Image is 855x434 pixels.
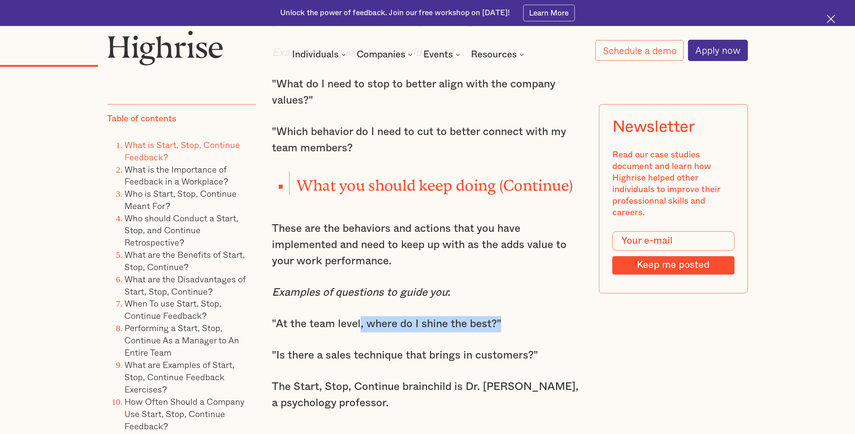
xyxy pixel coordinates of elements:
[357,50,405,59] div: Companies
[357,50,415,59] div: Companies
[292,50,348,59] div: Individuals
[280,8,510,18] div: Unlock the power of feedback. Join our free workshop on [DATE]!
[107,113,177,125] div: Table of contents
[272,287,448,298] em: Examples of questions to guide you
[125,211,239,249] a: Who should Conduct a Start, Stop, and Continue Retrospective?
[523,5,575,21] a: Learn More
[125,297,222,322] a: When To use Start, Stop, Continue Feedback?
[612,149,735,218] div: Read our case studies document and learn how Highrise helped other individuals to improve their p...
[125,162,228,188] a: What is the Importance of Feedback in a Workplace?
[272,285,583,301] p: :
[612,256,735,274] input: Keep me posted
[272,316,583,333] p: "At the team level, where do I shine the best?"
[125,358,235,396] a: What are Examples of Start, Stop, Continue Feedback Exercises?
[272,348,583,364] p: "Is there a sales technique that brings in customers?"
[296,177,573,186] strong: What you should keep doing (Continue)
[107,30,223,65] img: Highrise logo
[272,221,583,270] p: These are the behaviors and actions that you have implemented and need to keep up with as the add...
[612,117,695,136] div: Newsletter
[125,187,237,212] a: Who is Start, Stop, Continue Meant For?
[471,50,526,59] div: Resources
[471,50,517,59] div: Resources
[612,231,735,251] input: Your e-mail
[612,231,735,274] form: Modal Form
[125,395,245,433] a: How Often Should a Company Use Start, Stop, Continue Feedback?
[595,40,684,61] a: Schedule a demo
[272,76,583,109] p: "What do I need to stop to better align with the company values?"
[827,15,835,23] img: Cross icon
[272,124,583,156] p: "Which behavior do I need to cut to better connect with my team members?
[423,50,453,59] div: Events
[125,138,240,163] a: What is Start, Stop, Continue Feedback?
[125,272,246,298] a: What are the Disadvantages of Start, Stop, Continue?
[125,321,239,359] a: Performing a Start, Stop, Continue As a Manager to An Entire Team
[292,50,339,59] div: Individuals
[688,40,748,61] a: Apply now
[125,248,245,273] a: What are the Benefits of Start, Stop, Continue?
[272,379,583,412] p: The Start, Stop, Continue brainchild is Dr. [PERSON_NAME], a psychology professor.
[423,50,462,59] div: Events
